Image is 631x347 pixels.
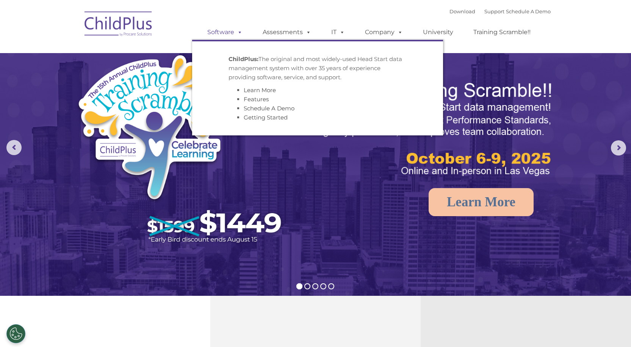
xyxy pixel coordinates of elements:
a: Software [200,25,250,40]
span: Phone number [105,81,138,87]
a: Schedule A Demo [506,8,551,14]
span: Last name [105,50,128,56]
a: Training Scramble!! [466,25,538,40]
p: The original and most widely-used Head Start data management system with over 35 years of experie... [229,55,407,82]
a: Schedule A Demo [244,105,294,112]
a: Download [449,8,475,14]
img: ChildPlus by Procare Solutions [81,6,157,44]
button: Cookies Settings [6,324,25,343]
font: | [449,8,551,14]
a: Learn More [244,86,276,94]
a: Features [244,96,269,103]
a: Support [484,8,504,14]
a: Learn More [429,188,534,216]
a: University [415,25,461,40]
strong: ChildPlus: [229,55,258,63]
a: Company [357,25,410,40]
a: Getting Started [244,114,288,121]
a: Assessments [255,25,319,40]
a: IT [324,25,352,40]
